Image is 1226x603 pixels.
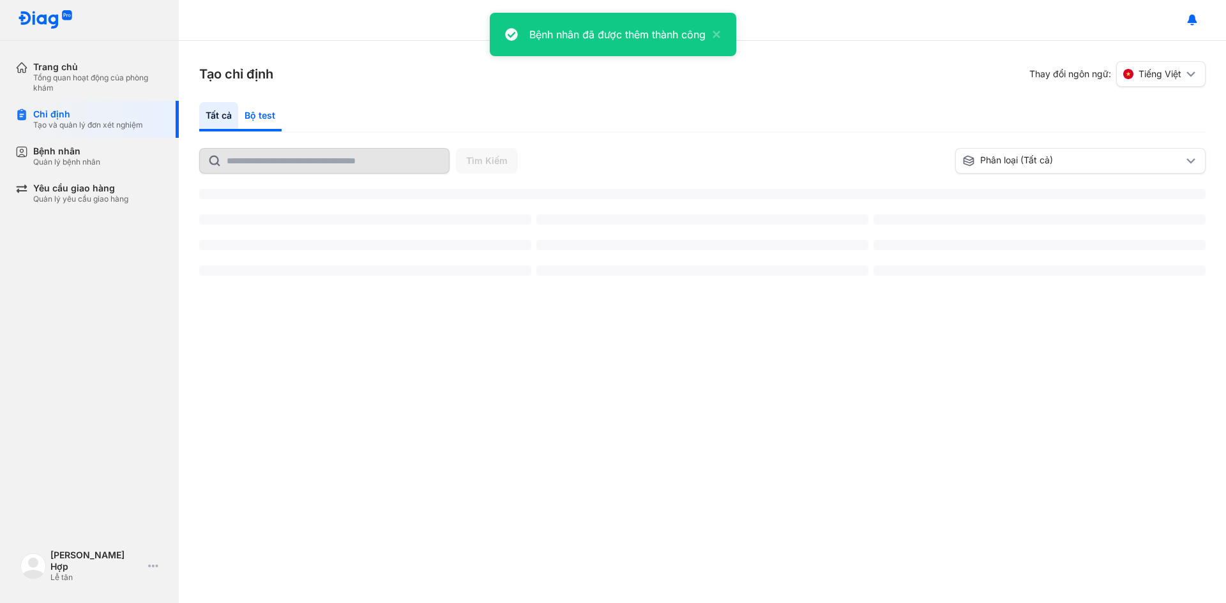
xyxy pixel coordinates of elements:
[33,120,143,130] div: Tạo và quản lý đơn xét nghiệm
[456,148,518,174] button: Tìm Kiếm
[18,10,73,30] img: logo
[536,265,868,276] span: ‌
[50,572,143,583] div: Lễ tân
[33,157,100,167] div: Quản lý bệnh nhân
[874,265,1206,276] span: ‌
[199,265,531,276] span: ‌
[874,214,1206,225] span: ‌
[33,145,100,157] div: Bệnh nhân
[1029,61,1206,87] div: Thay đổi ngôn ngữ:
[33,61,163,73] div: Trang chủ
[874,240,1206,250] span: ‌
[199,65,273,83] h3: Tạo chỉ định
[20,553,46,579] img: logo
[529,27,706,42] div: Bệnh nhân đã được thêm thành công
[50,549,143,572] div: [PERSON_NAME] Hợp
[33,182,128,194] div: Yêu cầu giao hàng
[199,214,531,225] span: ‌
[706,27,721,42] button: close
[199,102,238,131] div: Tất cả
[536,240,868,250] span: ‌
[33,194,128,204] div: Quản lý yêu cầu giao hàng
[33,73,163,93] div: Tổng quan hoạt động của phòng khám
[199,189,1206,199] span: ‌
[536,214,868,225] span: ‌
[199,240,531,250] span: ‌
[33,108,143,120] div: Chỉ định
[238,102,282,131] div: Bộ test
